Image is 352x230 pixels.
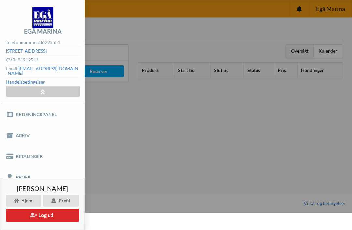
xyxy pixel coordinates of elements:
[6,79,45,85] a: Handelsbetingelser
[6,56,80,64] div: CVR: 81912513
[6,64,80,78] div: Email:
[32,7,53,28] img: logo
[6,209,79,222] button: Log ud
[6,195,41,207] div: Hjem
[6,38,80,47] div: Telefonnummer:
[43,195,79,207] div: Profil
[24,28,62,34] div: Egå Marina
[17,185,68,192] span: [PERSON_NAME]
[6,66,78,76] a: [EMAIL_ADDRESS][DOMAIN_NAME]
[39,39,60,45] strong: 86225551
[6,48,47,54] a: [STREET_ADDRESS]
